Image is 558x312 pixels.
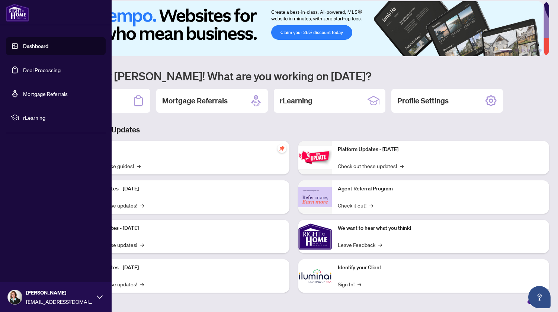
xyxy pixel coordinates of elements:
[39,1,543,56] img: Slide 0
[23,90,68,97] a: Mortgage Referrals
[137,162,141,170] span: →
[78,224,283,232] p: Platform Updates - [DATE]
[515,49,518,52] button: 2
[338,162,404,170] a: Check out these updates!→
[298,146,332,169] img: Platform Updates - June 23, 2025
[528,286,551,308] button: Open asap
[78,145,283,154] p: Self-Help
[338,264,543,272] p: Identify your Client
[500,49,512,52] button: 1
[140,280,144,288] span: →
[162,96,228,106] h2: Mortgage Referrals
[400,162,404,170] span: →
[278,144,286,153] span: pushpin
[39,125,549,135] h3: Brokerage & Industry Updates
[298,259,332,293] img: Identify your Client
[521,49,524,52] button: 3
[6,4,29,22] img: logo
[26,297,93,306] span: [EMAIL_ADDRESS][DOMAIN_NAME]
[8,290,22,304] img: Profile Icon
[23,43,48,49] a: Dashboard
[533,49,536,52] button: 5
[39,69,549,83] h1: Welcome back [PERSON_NAME]! What are you working on [DATE]?
[78,185,283,193] p: Platform Updates - [DATE]
[338,241,382,249] a: Leave Feedback→
[140,241,144,249] span: →
[338,224,543,232] p: We want to hear what you think!
[140,201,144,209] span: →
[378,241,382,249] span: →
[298,187,332,207] img: Agent Referral Program
[357,280,361,288] span: →
[23,113,100,122] span: rLearning
[369,201,373,209] span: →
[338,201,373,209] a: Check it out!→
[338,145,543,154] p: Platform Updates - [DATE]
[338,185,543,193] p: Agent Referral Program
[527,49,530,52] button: 4
[539,49,542,52] button: 6
[397,96,449,106] h2: Profile Settings
[338,280,361,288] a: Sign In!→
[26,289,93,297] span: [PERSON_NAME]
[280,96,312,106] h2: rLearning
[23,67,61,73] a: Deal Processing
[298,220,332,253] img: We want to hear what you think!
[78,264,283,272] p: Platform Updates - [DATE]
